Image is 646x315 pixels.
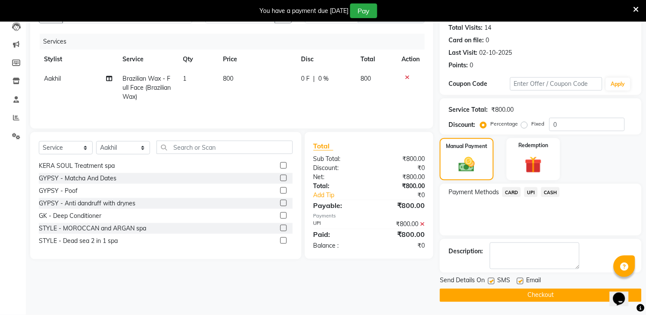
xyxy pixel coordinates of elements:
div: ₹0 [369,241,431,250]
div: ₹800.00 [369,200,431,211]
span: 1 [183,75,186,82]
label: Manual Payment [446,142,488,150]
th: Stylist [39,50,117,69]
span: | [313,74,315,83]
div: 0 [486,36,489,45]
label: Redemption [518,142,548,149]
button: Pay [350,3,377,18]
div: Payable: [307,200,369,211]
div: UPI [307,220,369,229]
label: Percentage [490,120,518,128]
div: You have a payment due [DATE] [260,6,348,16]
div: Coupon Code [448,79,510,88]
div: GK - Deep Conditioner [39,211,101,220]
div: Points: [448,61,468,70]
div: STYLE - MOROCCAN and ARGAN spa [39,224,146,233]
div: Net: [307,173,369,182]
div: Total: [307,182,369,191]
img: _gift.svg [520,154,547,175]
div: Services [40,34,431,50]
iframe: chat widget [610,280,637,306]
button: Apply [606,78,630,91]
div: ₹800.00 [369,173,431,182]
span: 800 [223,75,233,82]
div: STYLE - Dead sea 2 in 1 spa [39,236,118,246]
th: Price [218,50,296,69]
span: CARD [502,187,521,197]
span: SMS [497,276,510,287]
div: ₹0 [379,191,431,200]
span: 0 F [301,74,310,83]
th: Qty [178,50,218,69]
div: ₹800.00 [369,220,431,229]
span: Email [526,276,541,287]
th: Action [396,50,425,69]
div: 02-10-2025 [479,48,512,57]
div: Description: [448,247,483,256]
div: GYPSY - Poof [39,186,78,195]
img: _cash.svg [454,155,480,174]
span: Aakhil [44,75,61,82]
div: Discount: [448,120,475,129]
span: Total [314,142,333,151]
div: Discount: [307,164,369,173]
div: ₹800.00 [369,182,431,191]
a: Add Tip [307,191,379,200]
span: CASH [541,187,560,197]
div: KERA SOUL Treatment spa [39,161,115,170]
div: Service Total: [448,105,488,114]
div: ₹800.00 [491,105,514,114]
input: Enter Offer / Coupon Code [510,77,602,91]
div: Paid: [307,229,369,239]
div: GYPSY - Anti dandruff with drynes [39,199,135,208]
span: Send Details On [440,276,485,287]
div: ₹800.00 [369,154,431,164]
input: Search or Scan [157,141,293,154]
div: ₹0 [369,164,431,173]
th: Total [356,50,396,69]
th: Disc [296,50,356,69]
label: Fixed [531,120,544,128]
button: Checkout [440,289,642,302]
div: Card on file: [448,36,484,45]
span: 800 [361,75,371,82]
div: Payments [314,212,425,220]
span: Payment Methods [448,188,499,197]
div: ₹800.00 [369,229,431,239]
div: 0 [470,61,473,70]
span: Brazilian Wax - Full Face (Brazilian Wax) [122,75,171,101]
span: UPI [524,187,538,197]
div: GYPSY - Matcha And Dates [39,174,116,183]
div: Sub Total: [307,154,369,164]
div: Balance : [307,241,369,250]
div: 14 [484,23,491,32]
th: Service [117,50,178,69]
span: 0 % [318,74,329,83]
div: Total Visits: [448,23,483,32]
div: Last Visit: [448,48,477,57]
